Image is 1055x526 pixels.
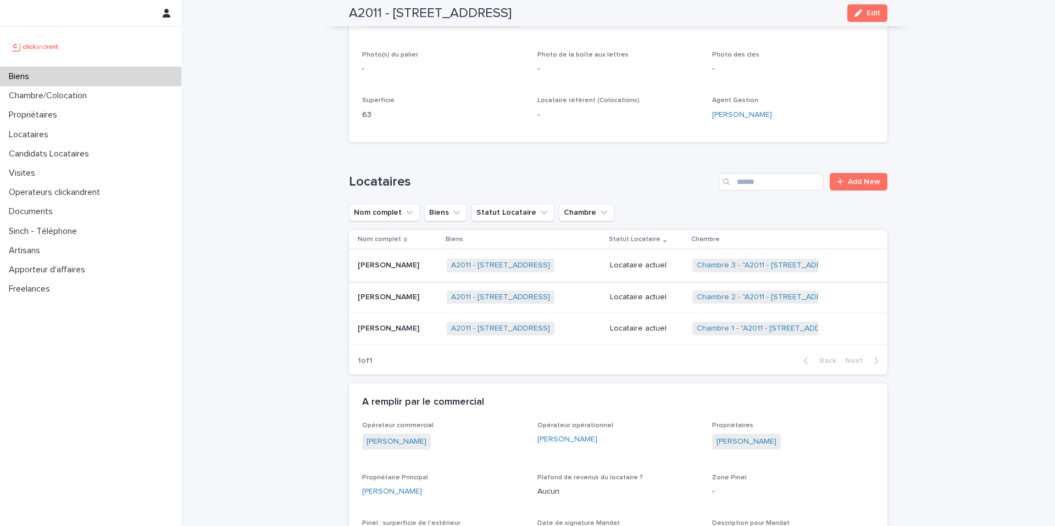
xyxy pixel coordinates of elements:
p: Visites [4,168,44,178]
p: Freelances [4,284,59,294]
p: Operateurs clickandrent [4,187,109,198]
p: - [712,63,874,75]
a: [PERSON_NAME] [712,109,772,121]
span: Agent Gestion [712,97,758,104]
p: Nom complet [358,233,401,245]
span: Propriétaire Principal [362,474,428,481]
p: Locataire actuel [610,293,683,302]
span: Back [813,357,836,365]
p: 1 of 1 [349,348,381,374]
button: Biens [424,204,467,221]
span: Locataire référent (Colocations) [537,97,640,104]
img: UCB0brd3T0yccxBKYDjQ [9,36,62,58]
p: - [537,109,699,121]
input: Search [719,173,823,191]
span: Photo des clés [712,52,759,58]
span: Superficie [362,97,395,104]
span: Photo(s) du palier [362,52,418,58]
a: [PERSON_NAME] [362,486,422,497]
a: Chambre 1 - "A2011 - [STREET_ADDRESS]" [697,324,845,333]
p: Candidats Locataires [4,149,98,159]
p: Artisans [4,245,49,256]
a: [PERSON_NAME] [367,436,426,447]
p: [PERSON_NAME] [358,259,421,270]
span: Opérateur opérationnel [537,422,613,429]
p: [PERSON_NAME] [358,290,421,302]
a: [PERSON_NAME] [537,434,597,445]
button: Nom complet [349,204,420,221]
button: Edit [847,4,887,22]
p: Documents [4,206,62,217]
span: Photo de la boîte aux lettres [537,52,629,58]
p: Locataire actuel [610,261,683,270]
a: Chambre 2 - "A2011 - [STREET_ADDRESS]" [697,293,846,302]
span: Propriétaires [712,422,753,429]
button: Next [841,356,887,366]
a: Chambre 3 - "A2011 - [STREET_ADDRESS]" [697,261,846,270]
p: Chambre/Colocation [4,91,96,101]
p: Chambre [691,233,720,245]
a: A2011 - [STREET_ADDRESS] [451,293,550,302]
button: Back [795,356,841,366]
span: Add New [848,178,880,186]
span: Plafond de revenus du locataire ? [537,474,643,481]
p: Apporteur d'affaires [4,265,94,275]
p: Biens [4,71,38,82]
a: A2011 - [STREET_ADDRESS] [451,261,550,270]
button: Statut Locataire [471,204,554,221]
h2: A remplir par le commercial [362,396,484,409]
span: Zone Pinel [712,474,747,481]
p: [PERSON_NAME] [358,322,421,333]
span: Next [845,357,869,365]
p: Sinch - Téléphone [4,226,86,237]
p: Biens [446,233,463,245]
a: Add New [830,173,887,191]
a: A2011 - [STREET_ADDRESS] [451,324,550,333]
p: 63 [362,109,524,121]
p: - [712,486,874,497]
p: - [362,63,524,75]
button: Chambre [559,204,614,221]
h2: A2011 - [STREET_ADDRESS] [349,5,512,21]
tr: [PERSON_NAME][PERSON_NAME] A2011 - [STREET_ADDRESS] Locataire actuelChambre 2 - "A2011 - [STREET_... [349,281,887,313]
p: - [537,63,699,75]
p: Locataires [4,130,57,140]
p: Propriétaires [4,110,66,120]
p: Locataire actuel [610,324,683,333]
p: Aucun [537,486,699,497]
tr: [PERSON_NAME][PERSON_NAME] A2011 - [STREET_ADDRESS] Locataire actuelChambre 3 - "A2011 - [STREET_... [349,249,887,281]
p: Statut Locataire [609,233,660,245]
tr: [PERSON_NAME][PERSON_NAME] A2011 - [STREET_ADDRESS] Locataire actuelChambre 1 - "A2011 - [STREET_... [349,313,887,345]
h1: Locataires [349,174,714,190]
a: [PERSON_NAME] [717,436,776,447]
span: Opérateur commercial [362,422,434,429]
span: Edit [867,9,880,17]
